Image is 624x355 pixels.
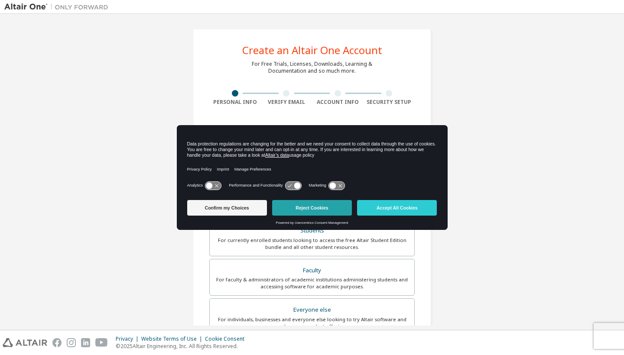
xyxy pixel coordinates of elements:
[205,336,250,342] div: Cookie Consent
[141,336,205,342] div: Website Terms of Use
[116,342,250,350] p: © 2025 Altair Engineering, Inc. All Rights Reserved.
[67,338,76,347] img: instagram.svg
[116,336,141,342] div: Privacy
[95,338,108,347] img: youtube.svg
[215,316,409,330] div: For individuals, businesses and everyone else looking to try Altair software and explore our prod...
[364,99,415,106] div: Security Setup
[52,338,62,347] img: facebook.svg
[81,338,90,347] img: linkedin.svg
[215,265,409,277] div: Faculty
[215,225,409,237] div: Students
[312,99,364,106] div: Account Info
[3,338,47,347] img: altair_logo.svg
[215,276,409,290] div: For faculty & administrators of academic institutions administering students and accessing softwa...
[261,99,312,106] div: Verify Email
[209,99,261,106] div: Personal Info
[215,304,409,316] div: Everyone else
[215,237,409,251] div: For currently enrolled students looking to access the free Altair Student Edition bundle and all ...
[4,3,113,11] img: Altair One
[252,61,372,74] div: For Free Trials, Licenses, Downloads, Learning & Documentation and so much more.
[242,45,382,55] div: Create an Altair One Account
